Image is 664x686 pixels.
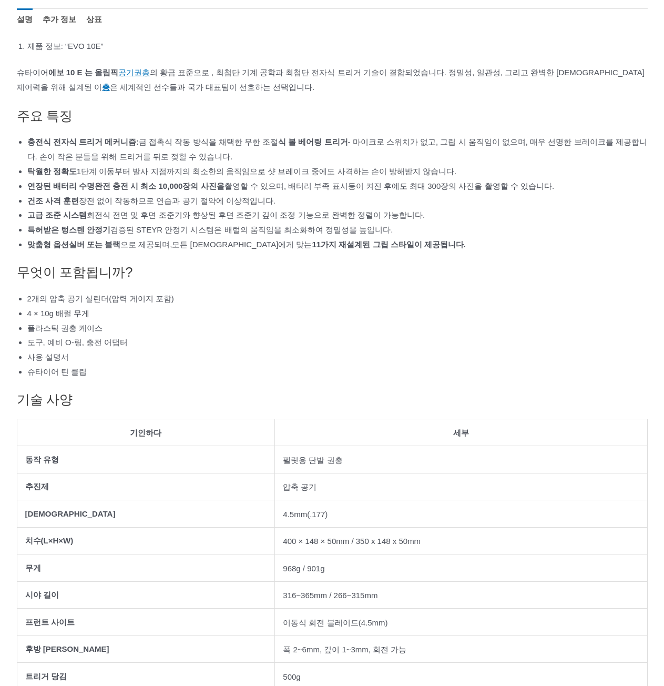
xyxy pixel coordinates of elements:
[17,68,645,92] font: 의 황금 표준으로 , 최첨단 기계 공학과 최첨단 전자식 트리거 기술이 결합되었습니다. 정밀성, 일관성, 그리고 완벽한 [DEMOGRAPHIC_DATA] 제어력을 위해 설계된 이
[283,672,300,681] font: 500g
[17,265,133,279] font: 무엇이 포함됩니까?
[43,15,76,24] font: 추가 정보
[86,15,102,24] font: 상표
[284,181,554,190] font: , 배터리 부족 표시등이 켜진 후에도 최대 300장의 사진을 촬영할 수 있습니다.
[139,137,278,146] font: 금 접촉식 작동 방식을 채택한 무한 조절
[283,645,406,654] font: 폭 2~6mm, 깊이 1~3mm, 회전 가능
[110,83,314,92] font: 은 세계적인 선수들과 국가 대표팀이 선호하는 선택입니다.
[27,42,104,51] font: 제품 정보: “EVO 10E”
[283,564,324,573] font: 968g / 901g
[25,563,41,572] font: 무게
[27,309,90,318] font: 4 × 10g 배럴 무게
[25,509,116,518] font: [DEMOGRAPHIC_DATA]
[25,536,74,545] font: 치수(L×H×W)
[79,196,275,205] font: 장전 없이 작동하므로 연습과 공기 절약에 이상적입니다.
[283,618,387,627] font: 이동식 회전 블레이드(4.5mm)
[453,428,469,437] font: 세부
[283,482,316,491] font: 압축 공기
[283,537,421,546] font: 400 × 148 × 50mm / 350 x 148 x 50mm
[224,181,284,190] font: 촬영할 수 있으며
[25,644,109,653] font: 후방 [PERSON_NAME]
[102,83,110,92] a: 총
[25,672,67,681] font: 트리거 당김
[120,240,170,249] font: 으로 제공되며
[27,225,110,234] font: 특허받은 텅스텐 안정기
[27,324,103,332] font: 플라스틱 권총 케이스
[25,618,75,627] font: 프런트 사이트
[69,240,120,249] font: 실버 또는 블랙
[87,210,425,219] font: 회전식 전면 및 후면 조준기와 향상된 후면 조준기 깊이 조정 기능으로 완벽한 정렬이 가능합니다.
[48,68,118,77] font: 에보 10 E 는 올림픽
[25,482,49,491] font: 추진제
[283,510,328,519] font: 4.5mm(.177)
[17,68,48,77] font: 슈타이어
[118,68,150,77] a: 공기권총
[17,108,73,123] font: 주요 특징
[95,181,224,190] font: 완전 충전 시 최소 10,000장의 사진을
[27,367,87,376] font: 슈타이어 틴 클립
[27,240,69,249] font: 맞춤형 옵션
[283,456,342,465] font: 펠릿용 단발 권총
[27,338,128,347] font: 도구, 예비 O-링, 충전 어댑터
[17,392,73,407] font: 기술 사양
[27,167,77,176] font: 탁월한 정확도
[27,196,79,205] font: 건조 사격 훈련
[25,455,59,464] font: 동작 유형
[17,15,33,24] font: 설명
[172,240,312,249] font: 모든 [DEMOGRAPHIC_DATA]에게 맞는
[130,428,161,437] font: 기인하다
[27,352,69,361] font: 사용 설명서
[77,167,457,176] font: 1단계 이동부터 발사 지점까지의 최소한의 움직임으로 샷 브레이크 중에도 사격하는 손이 방해받지 않습니다.
[283,591,377,600] font: 316~365mm / 266~315mm
[27,181,95,190] font: 연장된 배터리 수명
[27,137,139,146] font: 충전식 전자식 트리거 메커니즘:
[278,137,348,146] font: 식 볼 베어링 트리거
[312,240,466,249] font: 11가지 재설계된 그립 스타일이 제공됩니다.
[170,240,172,249] font: ,
[25,590,59,599] font: 시야 길이
[110,225,393,234] font: 검증된 STEYR 안정기 시스템은 배럴의 움직임을 최소화하여 정밀성을 높입니다.
[27,210,87,219] font: 고급 조준 시스템
[27,294,174,303] font: 2개의 압축 공기 실린더(압력 게이지 포함)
